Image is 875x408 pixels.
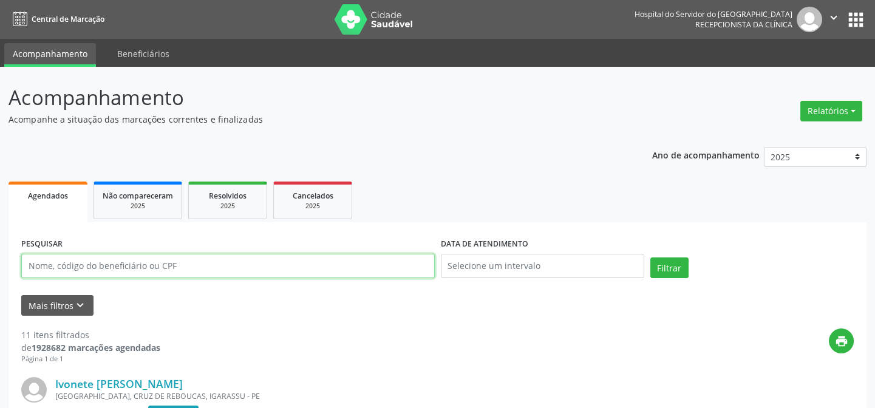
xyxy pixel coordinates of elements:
a: Ivonete [PERSON_NAME] [55,377,183,390]
button: apps [845,9,866,30]
button: Mais filtroskeyboard_arrow_down [21,295,94,316]
img: img [21,377,47,403]
img: img [797,7,822,32]
button: Relatórios [800,101,862,121]
div: Hospital do Servidor do [GEOGRAPHIC_DATA] [635,9,792,19]
label: DATA DE ATENDIMENTO [441,235,528,254]
p: Acompanhe a situação das marcações correntes e finalizadas [9,113,609,126]
input: Nome, código do beneficiário ou CPF [21,254,435,278]
i: keyboard_arrow_down [73,299,87,312]
i: print [835,335,848,348]
p: Ano de acompanhamento [652,147,760,162]
div: 2025 [103,202,173,211]
button: print [829,328,854,353]
a: Central de Marcação [9,9,104,29]
span: Agendados [28,191,68,201]
a: Acompanhamento [4,43,96,67]
div: 11 itens filtrados [21,328,160,341]
i:  [827,11,840,24]
p: Acompanhamento [9,83,609,113]
a: Beneficiários [109,43,178,64]
input: Selecione um intervalo [441,254,644,278]
span: Não compareceram [103,191,173,201]
span: Resolvidos [209,191,247,201]
label: PESQUISAR [21,235,63,254]
div: de [21,341,160,354]
button: Filtrar [650,257,689,278]
span: Cancelados [293,191,333,201]
span: Recepcionista da clínica [695,19,792,30]
div: [GEOGRAPHIC_DATA], CRUZ DE REBOUCAS, IGARASSU - PE [55,391,672,401]
div: 2025 [197,202,258,211]
div: 2025 [282,202,343,211]
div: Página 1 de 1 [21,354,160,364]
button:  [822,7,845,32]
span: Central de Marcação [32,14,104,24]
strong: 1928682 marcações agendadas [32,342,160,353]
